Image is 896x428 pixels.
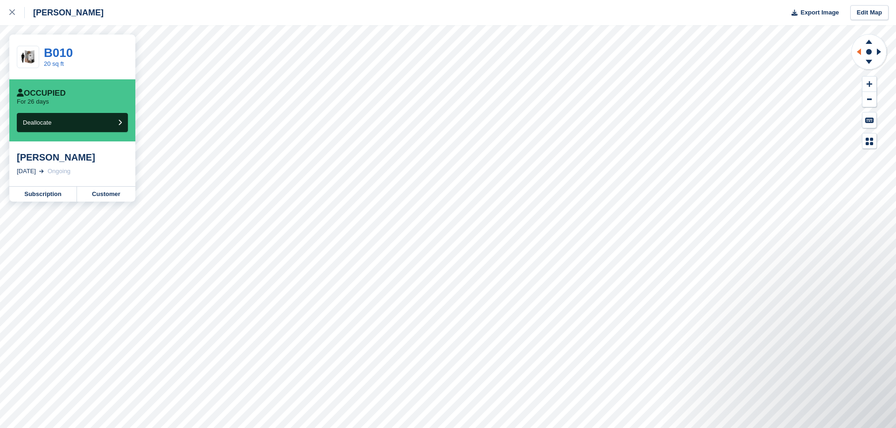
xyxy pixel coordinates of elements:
span: Deallocate [23,119,51,126]
img: arrow-right-light-icn-cde0832a797a2874e46488d9cf13f60e5c3a73dbe684e267c42b8395dfbc2abf.svg [39,169,44,173]
div: [PERSON_NAME] [17,152,128,163]
button: Zoom Out [862,92,876,107]
div: Ongoing [48,167,70,176]
button: Zoom In [862,77,876,92]
button: Keyboard Shortcuts [862,112,876,128]
a: 20 sq ft [44,60,64,67]
button: Export Image [786,5,839,21]
div: [PERSON_NAME] [25,7,104,18]
button: Map Legend [862,133,876,149]
p: For 26 days [17,98,49,105]
span: Export Image [800,8,839,17]
a: B010 [44,46,73,60]
div: Occupied [17,89,66,98]
a: Edit Map [850,5,889,21]
img: 20-sqft-unit.jpg [17,49,39,65]
button: Deallocate [17,113,128,132]
div: [DATE] [17,167,36,176]
a: Subscription [9,187,77,202]
a: Customer [77,187,135,202]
